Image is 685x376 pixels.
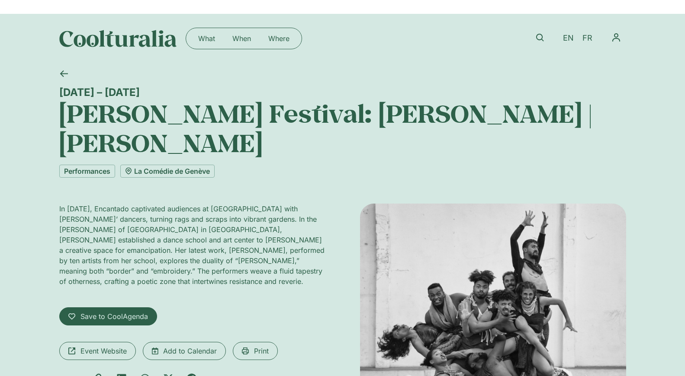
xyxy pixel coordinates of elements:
[190,32,224,45] a: What
[59,86,626,99] div: [DATE] – [DATE]
[233,342,278,360] a: Print
[559,32,578,45] a: EN
[59,99,626,158] h1: [PERSON_NAME] Festival: [PERSON_NAME] | [PERSON_NAME]
[120,165,215,178] a: La Comédie de Genève
[59,204,325,287] p: In [DATE], Encantado captivated audiences at [GEOGRAPHIC_DATA] with [PERSON_NAME]’ dancers, turni...
[59,307,157,325] a: Save to CoolAgenda
[59,342,136,360] a: Event Website
[59,165,115,178] a: Performances
[563,34,574,43] span: EN
[224,32,260,45] a: When
[254,346,269,356] span: Print
[606,28,626,48] nav: Menu
[606,28,626,48] button: Menu Toggle
[163,346,217,356] span: Add to Calendar
[80,346,127,356] span: Event Website
[190,32,298,45] nav: Menu
[143,342,226,360] a: Add to Calendar
[582,34,592,43] span: FR
[260,32,298,45] a: Where
[80,311,148,322] span: Save to CoolAgenda
[578,32,597,45] a: FR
